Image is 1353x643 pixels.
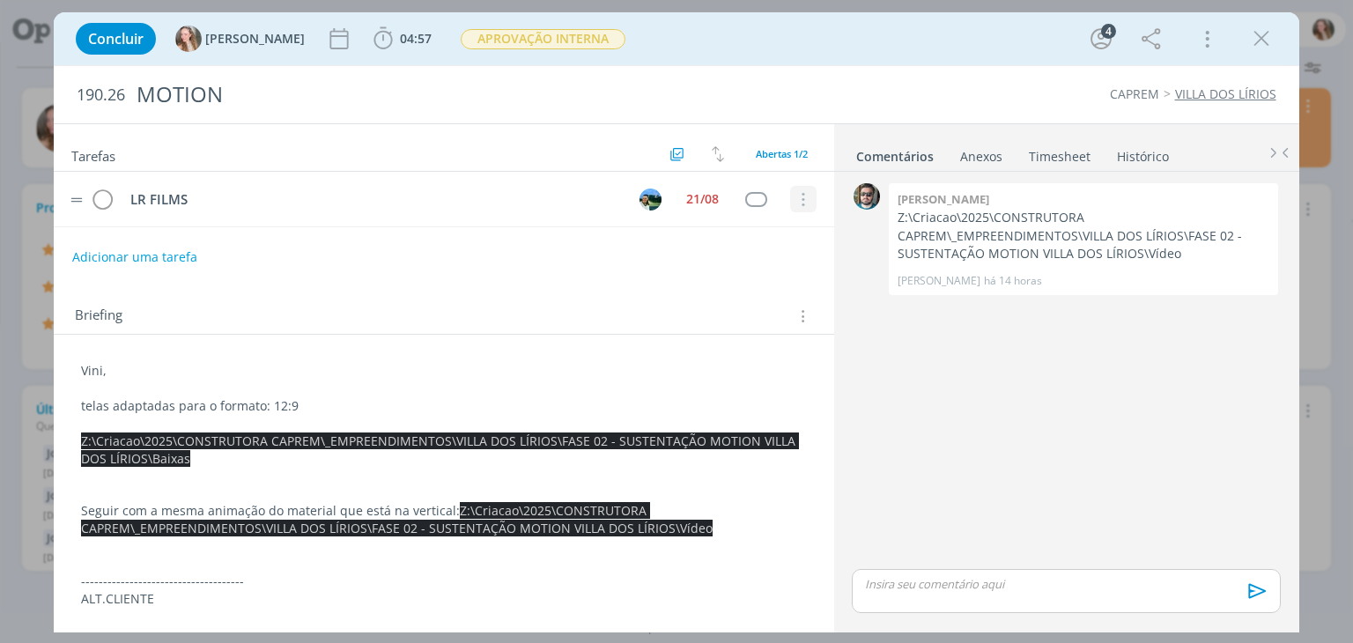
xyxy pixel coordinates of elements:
[175,26,202,52] img: G
[1028,140,1091,166] a: Timesheet
[70,197,83,203] img: drag-icon.svg
[898,191,989,207] b: [PERSON_NAME]
[77,85,125,105] span: 190.26
[54,12,1298,632] div: dialog
[81,590,806,608] p: ALT.CLIENTE
[175,26,305,52] button: G[PERSON_NAME]
[129,73,769,116] div: MOTION
[756,147,808,160] span: Abertas 1/2
[686,193,719,205] div: 21/08
[400,30,432,47] span: 04:57
[1110,85,1159,102] a: CAPREM
[81,432,799,467] span: Z:\Criacao\2025\CONSTRUTORA CAPREM\_EMPREENDIMENTOS\VILLA DOS LÍRIOS\FASE 02 - SUSTENTAÇÃO MOTION...
[712,146,724,162] img: arrow-down-up.svg
[984,273,1042,289] span: há 14 horas
[81,502,806,537] p: Seguir com a mesma animação do material que está na vertical:
[1101,24,1116,39] div: 4
[76,23,156,55] button: Concluir
[1175,85,1276,102] a: VILLA DOS LÍRIOS
[88,32,144,46] span: Concluir
[71,144,115,165] span: Tarefas
[81,502,713,536] span: Z:\Criacao\2025\CONSTRUTORA CAPREM\_EMPREENDIMENTOS\VILLA DOS LÍRIOS\FASE 02 - SUSTENTAÇÃO MOTION...
[122,188,623,211] div: LR FILMS
[854,183,880,210] img: R
[81,573,806,590] p: -------------------------------------
[638,186,664,212] button: V
[205,33,305,45] span: [PERSON_NAME]
[75,305,122,328] span: Briefing
[71,241,198,273] button: Adicionar uma tarefa
[960,148,1002,166] div: Anexos
[81,397,806,415] p: telas adaptadas para o formato: 12:9
[898,273,980,289] p: [PERSON_NAME]
[1116,140,1170,166] a: Histórico
[898,209,1269,262] p: Z:\Criacao\2025\CONSTRUTORA CAPREM\_EMPREENDIMENTOS\VILLA DOS LÍRIOS\FASE 02 - SUSTENTAÇÃO MOTION...
[81,362,806,380] p: Vini,
[369,25,436,53] button: 04:57
[461,29,625,49] span: APROVAÇÃO INTERNA
[640,188,662,211] img: V
[460,28,626,50] button: APROVAÇÃO INTERNA
[855,140,935,166] a: Comentários
[1087,25,1115,53] button: 4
